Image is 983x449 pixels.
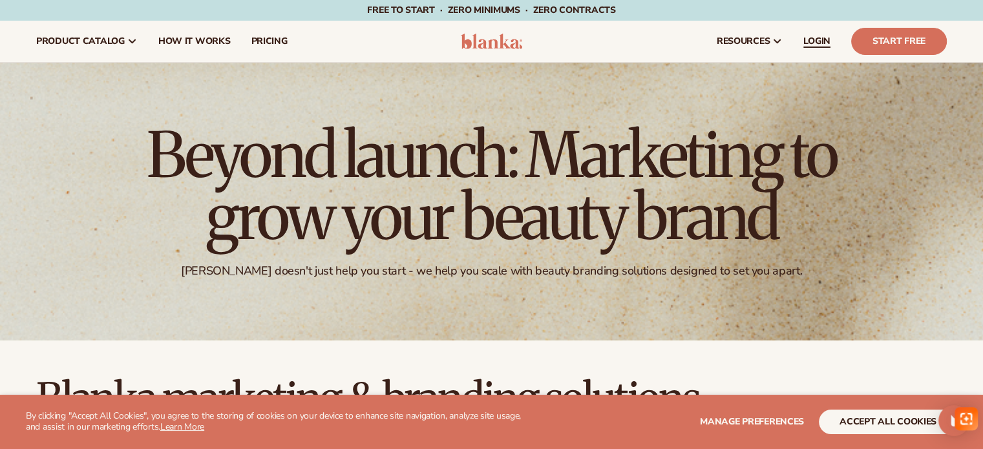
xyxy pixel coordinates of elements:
span: product catalog [36,36,125,47]
div: [PERSON_NAME] doesn't just help you start - we help you scale with beauty branding solutions desi... [181,264,802,278]
a: Learn More [160,421,204,433]
button: accept all cookies [819,410,957,434]
span: resources [717,36,770,47]
span: Manage preferences [700,415,804,428]
button: Manage preferences [700,410,804,434]
a: pricing [240,21,297,62]
a: resources [706,21,793,62]
a: product catalog [26,21,148,62]
p: By clicking "Accept All Cookies", you agree to the storing of cookies on your device to enhance s... [26,411,536,433]
a: LOGIN [793,21,841,62]
a: Start Free [851,28,947,55]
img: logo [461,34,522,49]
span: pricing [251,36,287,47]
span: LOGIN [803,36,830,47]
div: Open Intercom Messenger [938,405,969,436]
span: Free to start · ZERO minimums · ZERO contracts [367,4,615,16]
span: How It Works [158,36,231,47]
h1: Beyond launch: Marketing to grow your beauty brand [136,124,847,248]
a: How It Works [148,21,241,62]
